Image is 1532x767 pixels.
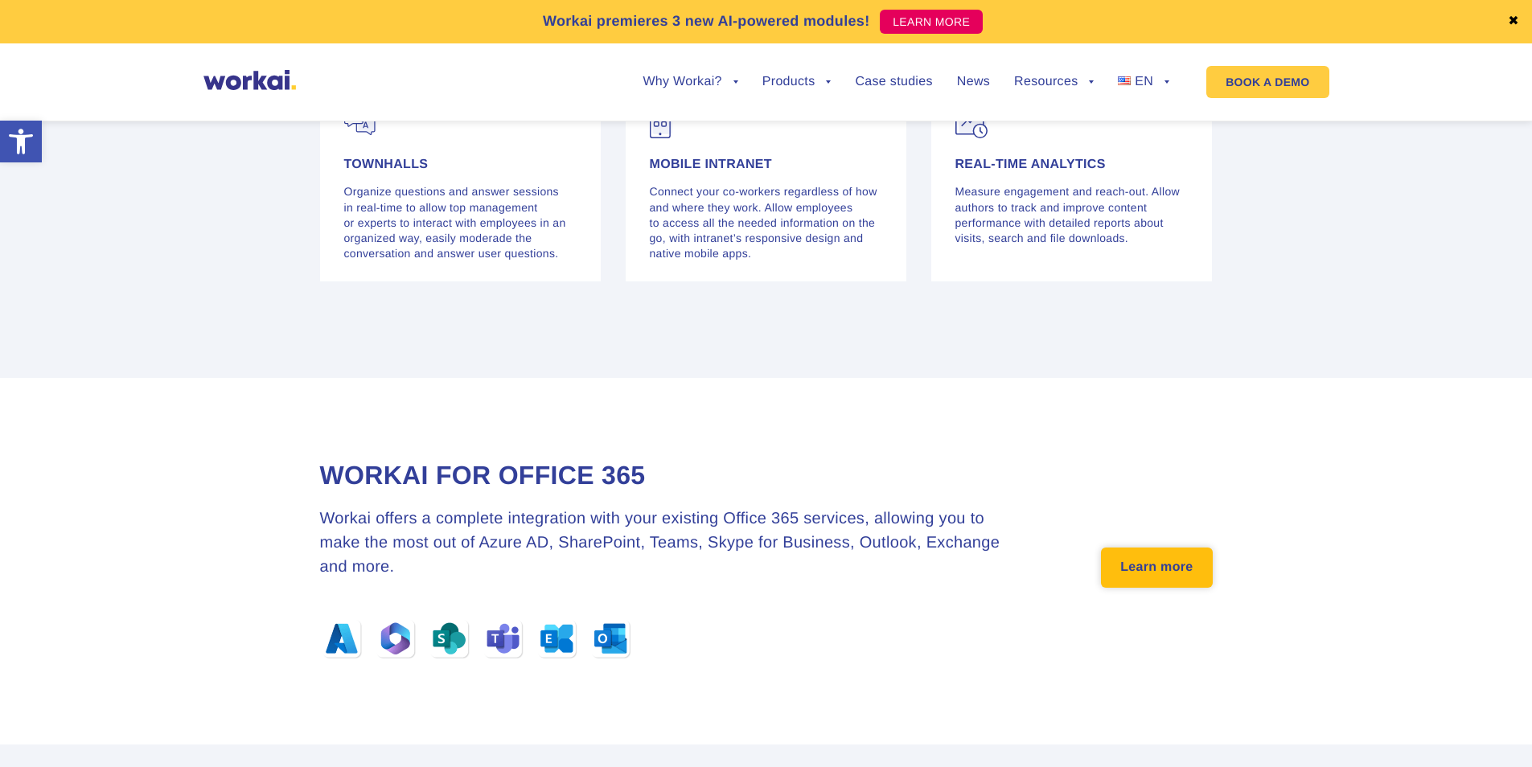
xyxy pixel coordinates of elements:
[1014,76,1094,88] a: Resources
[955,184,1189,246] p: Measure engagement and reach-out. Allow authors to track and improve content performance with det...
[1206,66,1329,98] a: BOOK A DEMO
[643,76,737,88] a: Why Workai?
[880,10,983,34] a: LEARN MORE
[261,19,516,51] input: you@company.com
[855,76,932,88] a: Case studies
[955,158,1189,171] h4: Real-time analytics
[8,629,442,759] iframe: Popup CTA
[1135,75,1153,88] span: EN
[1101,548,1212,588] a: Learn more
[1508,15,1519,28] a: ✖
[762,76,832,88] a: Products
[650,158,883,171] h4: Mobile intranet
[957,76,990,88] a: News
[320,507,1021,579] h3: Workai offers a complete integration with your existing Office 365 services, allowing you to make...
[344,184,577,261] p: Organize questions and answer sessions in real-time to allow top management or experts to interac...
[650,184,883,261] p: Connect your co-workers regardless of how and where they work. Allow employees to access all the ...
[320,458,1021,493] h2: Workai for Office 365
[344,158,577,171] h4: Townhalls
[84,136,150,150] a: Privacy Policy
[543,10,870,32] p: Workai premieres 3 new AI-powered modules!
